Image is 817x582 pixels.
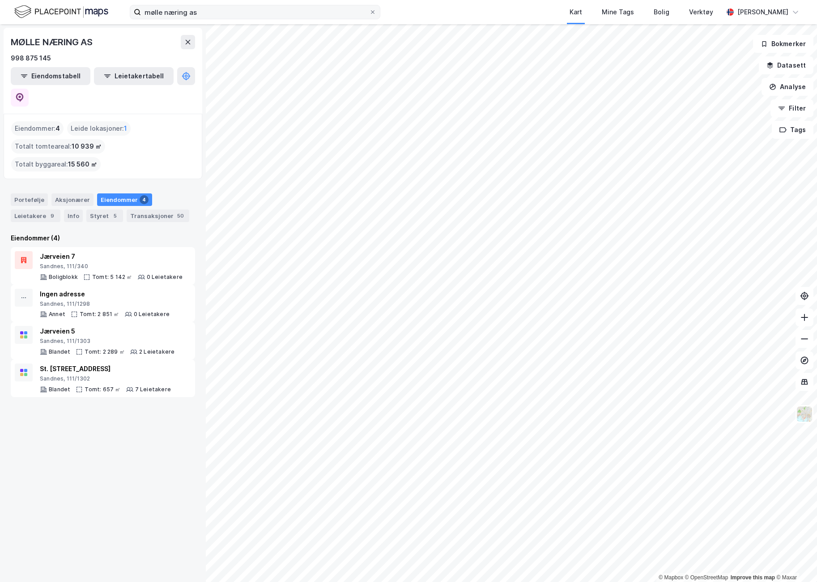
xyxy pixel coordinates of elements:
[759,56,813,74] button: Datasett
[72,141,102,152] span: 10 939 ㎡
[49,311,65,318] div: Annet
[86,210,123,222] div: Styret
[772,539,817,582] div: Kontrollprogram for chat
[40,338,174,345] div: Sandnes, 111/1303
[659,574,683,581] a: Mapbox
[40,326,174,337] div: Jærveien 5
[67,121,131,136] div: Leide lokasjoner :
[68,159,97,170] span: 15 560 ㎡
[124,123,127,134] span: 1
[11,67,90,85] button: Eiendomstabell
[772,121,813,139] button: Tags
[570,7,582,17] div: Kart
[135,386,171,393] div: 7 Leietakere
[49,274,78,281] div: Boligblokk
[147,274,183,281] div: 0 Leietakere
[48,211,57,220] div: 9
[49,386,70,393] div: Blandet
[602,7,634,17] div: Mine Tags
[49,348,70,355] div: Blandet
[689,7,713,17] div: Verktøy
[772,539,817,582] iframe: Chat Widget
[175,211,186,220] div: 50
[40,300,170,308] div: Sandnes, 111/1298
[111,211,119,220] div: 5
[11,35,94,49] div: MØLLE NÆRING AS
[11,193,48,206] div: Portefølje
[11,157,101,171] div: Totalt byggareal :
[753,35,813,53] button: Bokmerker
[85,386,120,393] div: Tomt: 657 ㎡
[51,193,94,206] div: Aksjonærer
[97,193,152,206] div: Eiendommer
[134,311,170,318] div: 0 Leietakere
[11,233,195,244] div: Eiendommer (4)
[140,195,149,204] div: 4
[14,4,108,20] img: logo.f888ab2527a4732fd821a326f86c7f29.svg
[94,67,174,85] button: Leietakertabell
[731,574,775,581] a: Improve this map
[40,263,183,270] div: Sandnes, 111/340
[11,139,105,154] div: Totalt tomteareal :
[11,121,64,136] div: Eiendommer :
[40,251,183,262] div: Jærveien 7
[55,123,60,134] span: 4
[40,375,171,382] div: Sandnes, 111/1302
[141,5,369,19] input: Søk på adresse, matrikkel, gårdeiere, leietakere eller personer
[685,574,728,581] a: OpenStreetMap
[762,78,813,96] button: Analyse
[770,99,813,117] button: Filter
[11,53,51,64] div: 998 875 145
[127,210,189,222] div: Transaksjoner
[40,289,170,300] div: Ingen adresse
[92,274,132,281] div: Tomt: 5 142 ㎡
[11,210,60,222] div: Leietakere
[139,348,174,355] div: 2 Leietakere
[80,311,119,318] div: Tomt: 2 851 ㎡
[64,210,83,222] div: Info
[654,7,669,17] div: Bolig
[796,406,813,423] img: Z
[737,7,788,17] div: [PERSON_NAME]
[40,364,171,374] div: St. [STREET_ADDRESS]
[85,348,125,355] div: Tomt: 2 289 ㎡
